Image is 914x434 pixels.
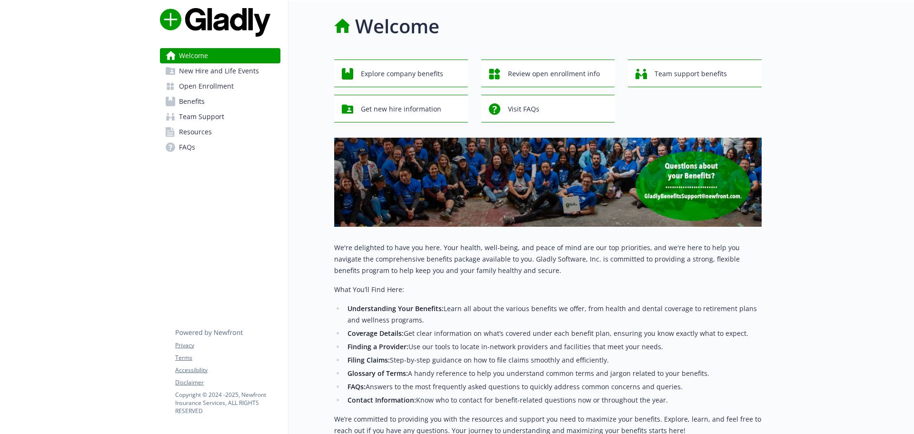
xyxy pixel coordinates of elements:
[179,63,259,79] span: New Hire and Life Events
[348,355,390,364] strong: Filing Claims:
[345,303,762,326] li: Learn all about the various benefits we offer, from health and dental coverage to retirement plan...
[334,242,762,276] p: We're delighted to have you here. Your health, well-being, and peace of mind are our top prioriti...
[655,65,727,83] span: Team support benefits
[481,60,615,87] button: Review open enrollment info
[175,341,280,350] a: Privacy
[175,353,280,362] a: Terms
[345,394,762,406] li: Know who to contact for benefit-related questions now or throughout the year.
[361,65,443,83] span: Explore company benefits
[345,341,762,353] li: Use our tools to locate in-network providers and facilities that meet your needs.
[348,329,404,338] strong: Coverage Details:
[160,48,280,63] a: Welcome
[160,109,280,124] a: Team Support
[179,140,195,155] span: FAQs
[334,138,762,227] img: overview page banner
[334,284,762,295] p: What You’ll Find Here:
[348,395,416,404] strong: Contact Information:
[348,382,366,391] strong: FAQs:
[348,342,408,351] strong: Finding a Provider:
[345,354,762,366] li: Step-by-step guidance on how to file claims smoothly and efficiently.
[628,60,762,87] button: Team support benefits
[334,60,468,87] button: Explore company benefits
[179,124,212,140] span: Resources
[355,12,439,40] h1: Welcome
[361,100,441,118] span: Get new hire information
[179,94,205,109] span: Benefits
[334,95,468,122] button: Get new hire information
[345,368,762,379] li: A handy reference to help you understand common terms and jargon related to your benefits.
[348,304,444,313] strong: Understanding Your Benefits:
[481,95,615,122] button: Visit FAQs
[160,140,280,155] a: FAQs
[160,124,280,140] a: Resources
[160,94,280,109] a: Benefits
[179,109,224,124] span: Team Support
[175,378,280,387] a: Disclaimer
[348,369,408,378] strong: Glossary of Terms:
[345,381,762,393] li: Answers to the most frequently asked questions to quickly address common concerns and queries.
[508,65,600,83] span: Review open enrollment info
[508,100,539,118] span: Visit FAQs
[175,391,280,415] p: Copyright © 2024 - 2025 , Newfront Insurance Services, ALL RIGHTS RESERVED
[160,63,280,79] a: New Hire and Life Events
[179,48,208,63] span: Welcome
[175,366,280,374] a: Accessibility
[345,328,762,339] li: Get clear information on what’s covered under each benefit plan, ensuring you know exactly what t...
[160,79,280,94] a: Open Enrollment
[179,79,234,94] span: Open Enrollment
